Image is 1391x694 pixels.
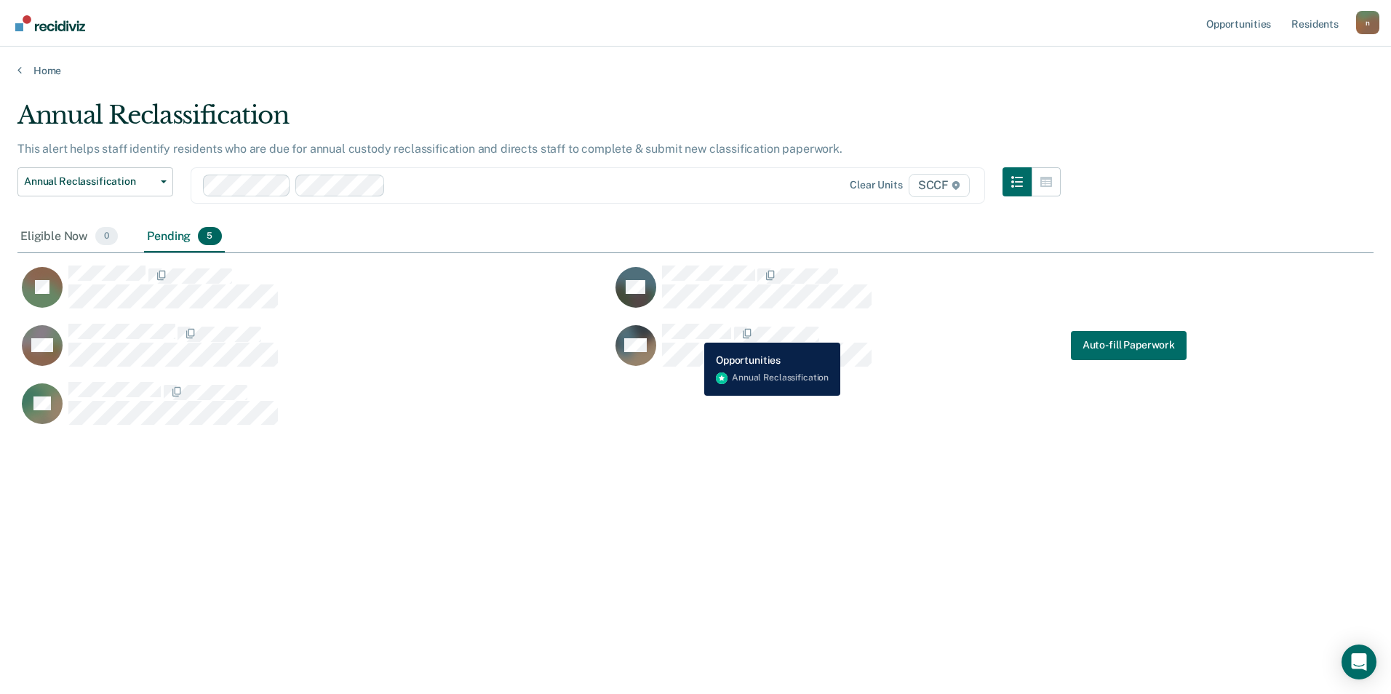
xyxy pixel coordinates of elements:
[24,175,155,188] span: Annual Reclassification
[1342,645,1376,679] div: Open Intercom Messenger
[850,179,903,191] div: Clear units
[17,381,611,439] div: CaseloadOpportunityCell-00396998
[198,227,221,246] span: 5
[17,265,611,323] div: CaseloadOpportunityCell-00250940
[611,323,1205,381] div: CaseloadOpportunityCell-00538959
[17,100,1061,142] div: Annual Reclassification
[144,221,224,253] div: Pending5
[95,227,118,246] span: 0
[17,323,611,381] div: CaseloadOpportunityCell-00239832
[17,64,1374,77] a: Home
[1071,331,1187,360] a: Navigate to form link
[611,265,1205,323] div: CaseloadOpportunityCell-00615752
[1356,11,1379,34] button: Profile dropdown button
[1071,331,1187,360] button: Auto-fill Paperwork
[17,167,173,196] button: Annual Reclassification
[909,174,970,197] span: SCCF
[15,15,85,31] img: Recidiviz
[17,142,842,156] p: This alert helps staff identify residents who are due for annual custody reclassification and dir...
[1356,11,1379,34] div: n
[17,221,121,253] div: Eligible Now0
